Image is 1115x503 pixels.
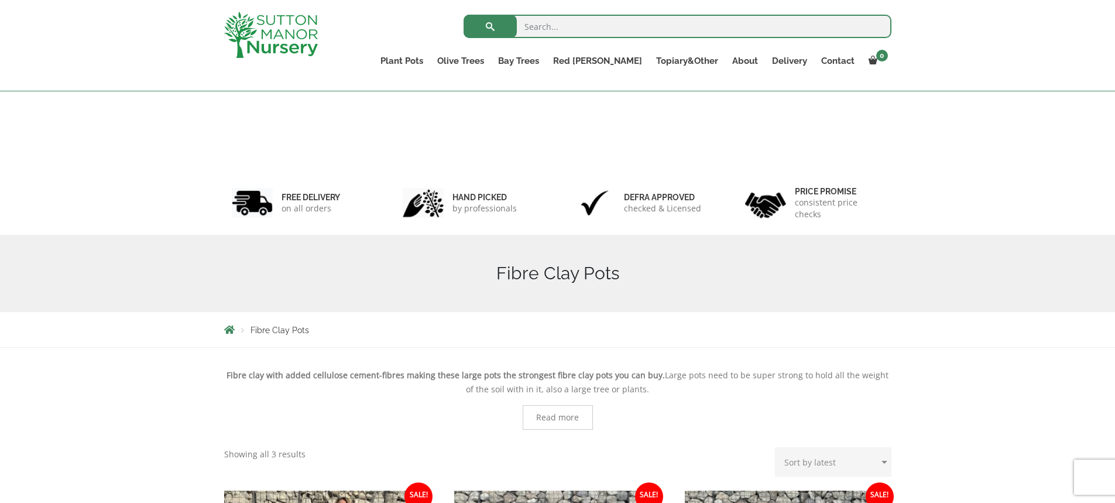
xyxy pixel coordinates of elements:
span: Fibre Clay Pots [251,326,309,335]
strong: Fibre clay with added cellulose cement-fibres making these large pots the strongest fibre clay po... [227,369,665,381]
img: 2.jpg [403,188,444,218]
span: 0 [876,50,888,61]
p: Showing all 3 results [224,447,306,461]
a: Bay Trees [491,53,546,69]
img: 1.jpg [232,188,273,218]
h1: Fibre Clay Pots [224,263,891,284]
a: About [725,53,765,69]
span: Read more [536,413,579,422]
h6: Price promise [795,186,884,197]
a: Plant Pots [373,53,430,69]
img: 3.jpg [574,188,615,218]
h6: FREE DELIVERY [282,192,340,203]
p: by professionals [452,203,517,214]
h6: Defra approved [624,192,701,203]
a: Olive Trees [430,53,491,69]
h6: hand picked [452,192,517,203]
a: 0 [862,53,891,69]
p: consistent price checks [795,197,884,220]
select: Shop order [775,447,891,477]
img: 4.jpg [745,185,786,221]
img: logo [224,12,318,58]
a: Delivery [765,53,814,69]
a: Topiary&Other [649,53,725,69]
a: Contact [814,53,862,69]
input: Search... [464,15,891,38]
p: on all orders [282,203,340,214]
nav: Breadcrumbs [224,325,891,334]
a: Red [PERSON_NAME] [546,53,649,69]
p: Large pots need to be super strong to hold all the weight of the soil with in it, also a large tr... [224,368,891,396]
p: checked & Licensed [624,203,701,214]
